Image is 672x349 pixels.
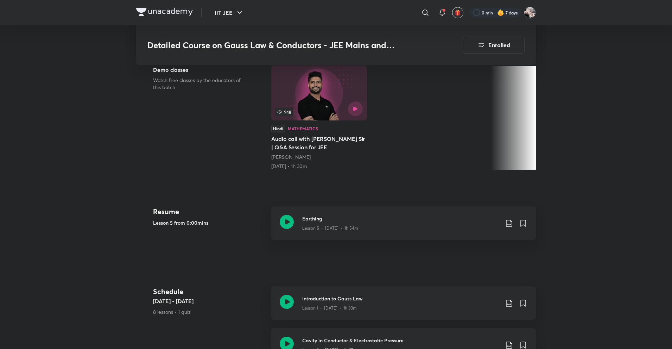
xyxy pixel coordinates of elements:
img: Company Logo [136,8,193,16]
h3: Earthing [302,215,499,222]
p: Lesson 5 • [DATE] • 1h 54m [302,225,358,231]
button: IIT JEE [210,6,248,20]
img: avatar [455,10,461,16]
h3: Cavity in Conductor & Electrostatic Pressure [302,337,499,344]
h5: [DATE] - [DATE] [153,297,266,305]
img: streak [497,9,504,16]
h3: Introduction to Gauss Law [302,295,499,302]
h5: Lesson 5 from 0:00mins [153,219,266,226]
p: Watch free classes by the educators of this batch [153,77,249,91]
button: avatar [452,7,463,18]
a: [PERSON_NAME] [271,154,311,160]
h5: Audio call with [PERSON_NAME] Sir | Q&A Session for JEE [271,135,367,151]
h3: Detailed Course on Gauss Law & Conductors - JEE Mains and Advanced [147,40,423,50]
div: Hindi [271,125,285,132]
a: Introduction to Gauss LawLesson 1 • [DATE] • 1h 30m [271,286,536,328]
h5: Demo classes [153,66,249,74]
div: 31st May • 1h 30m [271,163,367,170]
h4: Resume [153,206,266,217]
h4: Schedule [153,286,266,297]
p: Lesson 1 • [DATE] • 1h 30m [302,305,357,311]
span: 948 [275,108,293,116]
button: Enrolled [463,37,525,54]
a: Audio call with Prateek jain Sir | Q&A Session for JEE [271,66,367,170]
div: Mathematics [288,126,318,131]
a: EarthingLesson 5 • [DATE] • 1h 54m [271,206,536,248]
p: 8 lessons • 1 quiz [153,308,266,316]
a: 948HindiMathematicsAudio call with [PERSON_NAME] Sir | Q&A Session for JEE[PERSON_NAME][DATE] • 1... [271,66,367,170]
img: Navin Raj [524,7,536,19]
a: Company Logo [136,8,193,18]
div: Prateek Jain [271,154,367,161]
